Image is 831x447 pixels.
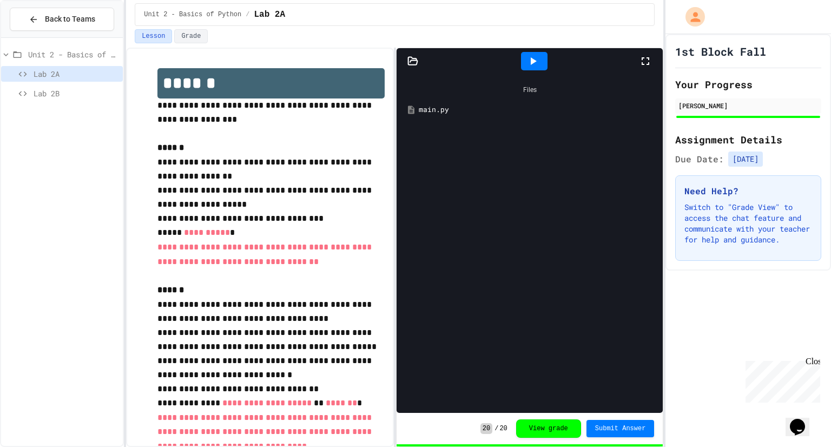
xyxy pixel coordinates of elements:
[480,423,492,434] span: 20
[741,357,820,403] iframe: chat widget
[786,404,820,436] iframe: chat widget
[678,101,818,110] div: [PERSON_NAME]
[419,104,657,115] div: main.py
[174,29,208,43] button: Grade
[684,185,812,198] h3: Need Help?
[28,49,118,60] span: Unit 2 - Basics of Python
[586,420,655,437] button: Submit Answer
[684,202,812,245] p: Switch to "Grade View" to access the chat feature and communicate with your teacher for help and ...
[499,424,507,433] span: 20
[10,8,114,31] button: Back to Teams
[4,4,75,69] div: Chat with us now!Close
[45,14,95,25] span: Back to Teams
[494,424,498,433] span: /
[595,424,646,433] span: Submit Answer
[728,152,763,167] span: [DATE]
[34,68,118,80] span: Lab 2A
[254,8,285,21] span: Lab 2A
[34,88,118,99] span: Lab 2B
[675,153,724,166] span: Due Date:
[675,77,821,92] h2: Your Progress
[516,419,581,438] button: View grade
[674,4,708,29] div: My Account
[675,44,766,59] h1: 1st Block Fall
[135,29,172,43] button: Lesson
[246,10,249,19] span: /
[144,10,241,19] span: Unit 2 - Basics of Python
[402,80,658,100] div: Files
[675,132,821,147] h2: Assignment Details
